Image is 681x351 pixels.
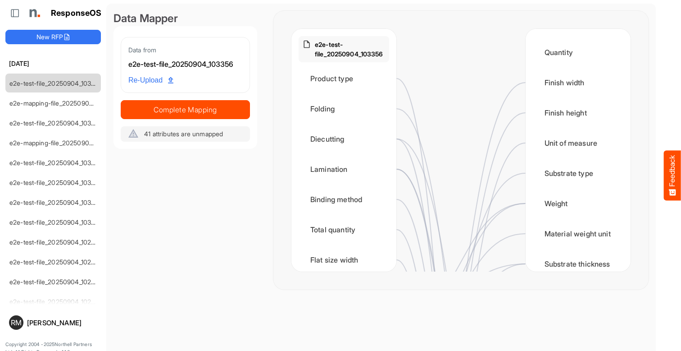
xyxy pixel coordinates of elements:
button: New RFP [5,30,101,44]
div: Diecutting [299,125,389,153]
a: e2e-test-file_20250904_102936 [9,258,102,266]
div: Data Mapper [113,11,257,26]
div: Finish height [533,99,623,127]
span: Re-Upload [128,74,173,86]
a: e2e-test-file_20250904_103033 [9,218,103,226]
div: Quantity [533,38,623,66]
a: e2e-test-file_20250904_103057 [9,199,102,206]
a: e2e-test-file_20250904_102951 [9,238,101,246]
a: e2e-test-file_20250904_103245 [9,119,103,127]
div: Total quantity [299,216,389,244]
h6: [DATE] [5,59,101,69]
div: Binding method [299,185,389,213]
a: e2e-test-file_20250904_102922 [9,278,102,286]
div: Product type [299,65,389,92]
a: e2e-test-file_20250904_103142 [9,159,101,166]
div: Substrate thickness [533,250,623,278]
button: Feedback [664,151,681,201]
a: Re-Upload [125,72,177,89]
a: e2e-test-file_20250904_103133 [9,179,101,186]
div: Folding [299,95,389,123]
span: 41 attributes are unmapped [144,130,223,138]
div: Weight [533,189,623,217]
div: Finish width [533,69,623,97]
div: [PERSON_NAME] [27,319,97,326]
div: Substrate type [533,159,623,187]
h1: ResponseOS [51,9,102,18]
span: RM [11,319,22,326]
div: Unit of measure [533,129,623,157]
a: e2e-mapping-file_20250904_103150 [9,139,115,147]
div: Material weight unit [533,220,623,248]
button: Complete Mapping [121,100,250,119]
p: e2e-test-file_20250904_103356 [315,40,386,59]
img: Northell [25,4,43,22]
a: e2e-test-file_20250904_103356 [9,79,102,87]
div: Data from [128,45,242,55]
div: Flat size width [299,246,389,274]
span: Complete Mapping [121,103,250,116]
a: e2e-mapping-file_20250904_103259 [9,99,116,107]
div: Lamination [299,155,389,183]
div: e2e-test-file_20250904_103356 [128,59,242,70]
